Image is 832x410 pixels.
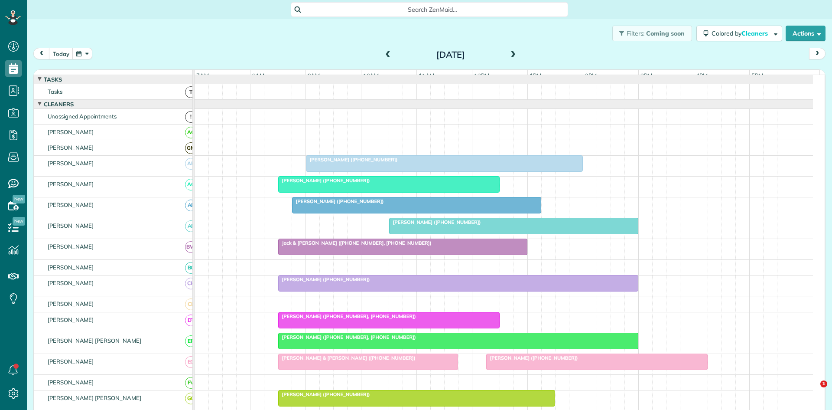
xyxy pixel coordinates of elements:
[13,195,25,203] span: New
[185,142,197,154] span: GM
[639,72,654,79] span: 3pm
[278,355,416,361] span: [PERSON_NAME] & [PERSON_NAME] ([PHONE_NUMBER])
[809,48,825,59] button: next
[46,128,96,135] span: [PERSON_NAME]
[528,72,543,79] span: 1pm
[627,30,645,37] span: Filters:
[278,276,370,282] span: [PERSON_NAME] ([PHONE_NUMBER])
[42,76,64,83] span: Tasks
[712,30,771,37] span: Colored by
[185,158,197,170] span: AB
[185,200,197,211] span: AF
[46,358,96,365] span: [PERSON_NAME]
[583,72,598,79] span: 2pm
[46,264,96,271] span: [PERSON_NAME]
[33,48,50,59] button: prev
[185,335,197,347] span: EP
[46,201,96,208] span: [PERSON_NAME]
[292,198,384,204] span: [PERSON_NAME] ([PHONE_NUMBER])
[195,72,211,79] span: 7am
[46,180,96,187] span: [PERSON_NAME]
[46,316,96,323] span: [PERSON_NAME]
[46,222,96,229] span: [PERSON_NAME]
[250,72,266,79] span: 8am
[185,241,197,253] span: BW
[417,72,436,79] span: 11am
[42,101,75,108] span: Cleaners
[306,72,322,79] span: 9am
[185,262,197,274] span: BC
[185,127,197,138] span: AC
[278,313,416,319] span: [PERSON_NAME] ([PHONE_NUMBER], [PHONE_NUMBER])
[185,220,197,232] span: AF
[278,334,416,340] span: [PERSON_NAME] ([PHONE_NUMBER], [PHONE_NUMBER])
[46,113,118,120] span: Unassigned Appointments
[389,219,481,225] span: [PERSON_NAME] ([PHONE_NUMBER])
[46,300,96,307] span: [PERSON_NAME]
[185,111,197,123] span: !
[646,30,685,37] span: Coming soon
[820,380,827,387] span: 1
[396,50,505,59] h2: [DATE]
[46,337,143,344] span: [PERSON_NAME] [PERSON_NAME]
[305,157,398,163] span: [PERSON_NAME] ([PHONE_NUMBER])
[185,377,197,389] span: FV
[185,86,197,98] span: T
[278,391,370,397] span: [PERSON_NAME] ([PHONE_NUMBER])
[694,72,709,79] span: 4pm
[49,48,73,59] button: today
[278,177,370,184] span: [PERSON_NAME] ([PHONE_NUMBER])
[46,144,96,151] span: [PERSON_NAME]
[486,355,578,361] span: [PERSON_NAME] ([PHONE_NUMBER])
[786,26,825,41] button: Actions
[750,72,765,79] span: 5pm
[185,356,197,368] span: EG
[741,30,769,37] span: Cleaners
[46,160,96,167] span: [PERSON_NAME]
[278,240,432,246] span: Jack & [PERSON_NAME] ([PHONE_NUMBER], [PHONE_NUMBER])
[46,88,64,95] span: Tasks
[46,394,143,401] span: [PERSON_NAME] [PERSON_NAME]
[46,279,96,286] span: [PERSON_NAME]
[185,393,197,404] span: GG
[185,298,197,310] span: CL
[46,243,96,250] span: [PERSON_NAME]
[185,315,197,326] span: DT
[13,217,25,226] span: New
[46,379,96,386] span: [PERSON_NAME]
[803,380,823,401] iframe: Intercom live chat
[185,278,197,289] span: CH
[185,179,197,190] span: AC
[696,26,782,41] button: Colored byCleaners
[361,72,381,79] span: 10am
[472,72,491,79] span: 12pm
